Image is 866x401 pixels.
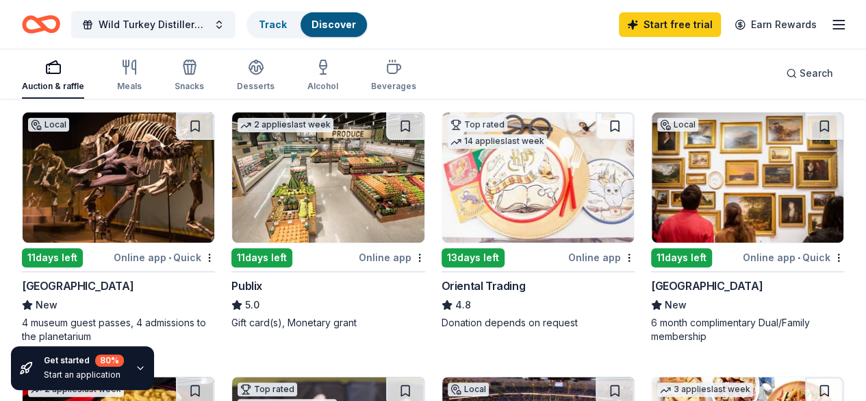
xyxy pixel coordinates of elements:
div: [GEOGRAPHIC_DATA] [651,278,763,294]
div: Online app [568,249,635,266]
div: Local [657,118,698,132]
div: Online app Quick [743,249,844,266]
div: 80 % [95,354,124,367]
div: 14 applies last week [448,134,547,149]
a: Discover [311,19,356,30]
img: Image for Oriental Trading [442,112,634,243]
span: New [36,297,58,313]
div: 11 days left [22,248,83,267]
img: Image for Tellus Science Museum [23,112,214,243]
img: Image for Publix [232,112,424,243]
div: 6 month complimentary Dual/Family membership [651,316,844,343]
button: Wild Turkey Distillery Dinner [71,11,235,38]
div: Top rated [448,118,507,132]
img: Image for High Museum of Art [652,112,843,243]
button: Beverages [371,53,416,99]
span: 4.8 [455,297,471,313]
a: Image for Publix2 applieslast week11days leftOnline appPublix5.0Gift card(s), Monetary grant [231,112,424,330]
button: TrackDiscover [246,11,368,38]
div: 11 days left [231,248,292,267]
button: Auction & raffle [22,53,84,99]
span: Wild Turkey Distillery Dinner [99,16,208,33]
div: [GEOGRAPHIC_DATA] [22,278,133,294]
span: New [665,297,687,313]
div: 4 museum guest passes, 4 admissions to the planetarium [22,316,215,343]
div: Desserts [237,81,275,92]
a: Start free trial [619,12,721,37]
button: Snacks [175,53,204,99]
a: Track [259,19,287,30]
div: Oriental Trading [442,278,526,294]
button: Desserts [237,53,275,99]
div: 11 days left [651,248,712,267]
span: Search [800,65,833,82]
div: 3 applies last week [657,382,753,397]
div: Local [28,118,69,132]
div: Auction & raffle [22,81,84,92]
div: Start an application [44,369,124,380]
button: Meals [117,53,142,99]
span: • [798,252,800,263]
div: Beverages [371,81,416,92]
div: 2 applies last week [238,118,333,132]
div: Local [448,382,489,396]
div: Snacks [175,81,204,92]
div: Meals [117,81,142,92]
span: • [168,252,171,263]
div: Publix [231,278,262,294]
div: 13 days left [442,248,505,267]
div: Alcohol [307,81,338,92]
div: Gift card(s), Monetary grant [231,316,424,330]
div: Online app Quick [114,249,215,266]
button: Search [775,60,844,87]
span: 5.0 [245,297,259,313]
a: Earn Rewards [726,12,825,37]
a: Image for Tellus Science MuseumLocal11days leftOnline app•Quick[GEOGRAPHIC_DATA]New4 museum guest... [22,112,215,343]
a: Image for Oriental TradingTop rated14 applieslast week13days leftOnline appOriental Trading4.8Don... [442,112,635,330]
div: Top rated [238,382,297,396]
div: Online app [359,249,425,266]
a: Home [22,8,60,40]
button: Alcohol [307,53,338,99]
a: Image for High Museum of ArtLocal11days leftOnline app•Quick[GEOGRAPHIC_DATA]New6 month complimen... [651,112,844,343]
div: Get started [44,354,124,367]
div: Donation depends on request [442,316,635,330]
